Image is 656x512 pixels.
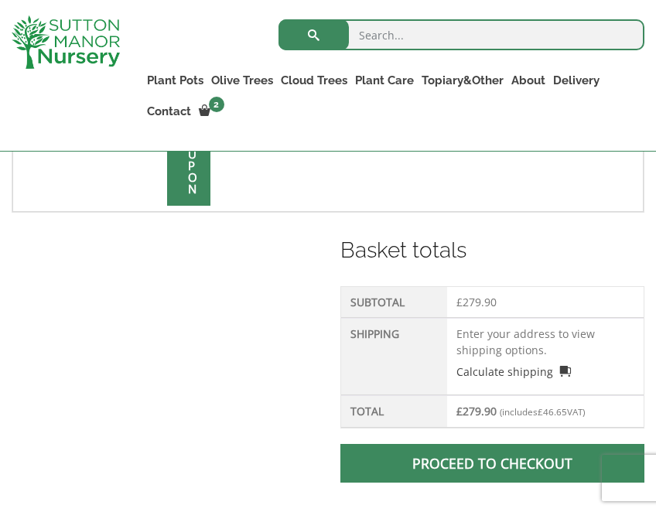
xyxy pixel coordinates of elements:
[538,406,567,418] span: 46.65
[209,97,224,112] span: 2
[507,70,549,91] a: About
[143,101,195,122] a: Contact
[418,70,507,91] a: Topiary&Other
[538,406,543,418] span: £
[456,364,571,380] a: Calculate shipping
[447,318,644,395] td: Enter your address to view shipping options.
[456,295,463,309] span: £
[341,287,447,318] th: Subtotal
[277,70,351,91] a: Cloud Trees
[500,406,585,418] small: (includes VAT)
[549,70,603,91] a: Delivery
[456,404,463,418] span: £
[195,101,229,122] a: 2
[12,15,120,69] img: logo
[456,295,497,309] bdi: 279.90
[351,70,418,91] a: Plant Care
[341,395,447,428] th: Total
[340,444,644,483] a: Proceed to checkout
[340,234,644,267] h2: Basket totals
[278,19,644,50] input: Search...
[143,70,207,91] a: Plant Pots
[341,318,447,395] th: Shipping
[456,404,497,418] bdi: 279.90
[207,70,277,91] a: Olive Trees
